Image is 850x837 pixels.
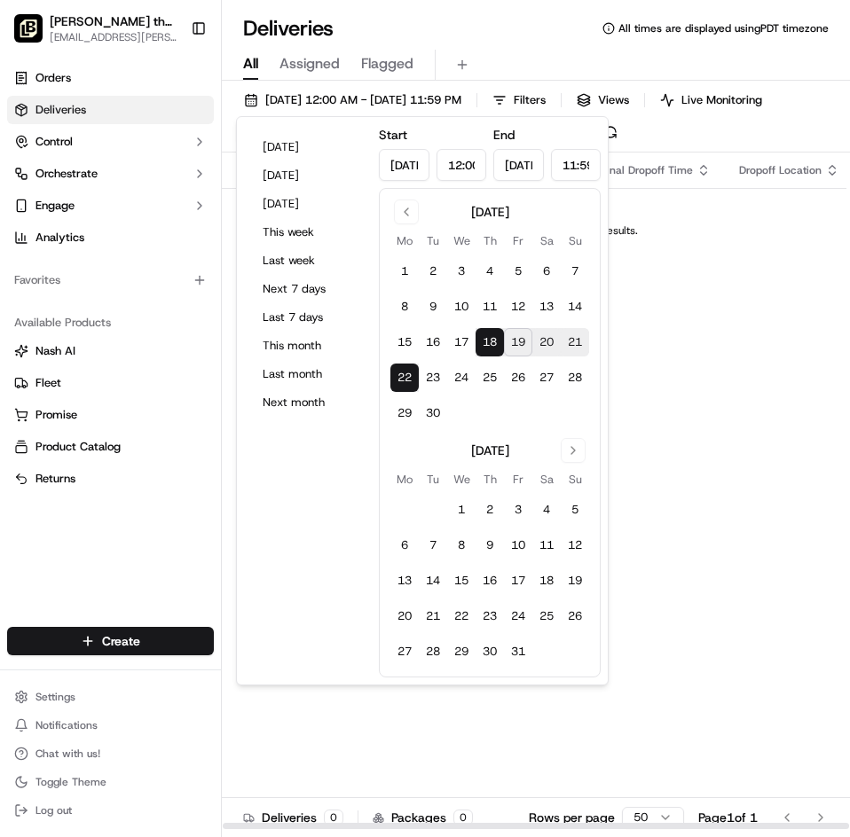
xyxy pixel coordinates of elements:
span: Dropoff Location [739,163,822,177]
button: This week [255,220,361,245]
div: 0 [453,810,473,825]
div: Favorites [7,266,214,294]
span: Control [35,134,73,150]
button: 8 [390,293,419,321]
span: Knowledge Base [35,257,136,275]
div: Available Products [7,309,214,337]
span: Nash AI [35,343,75,359]
span: Analytics [35,230,84,246]
button: 4 [532,496,561,524]
button: Control [7,128,214,156]
button: 21 [419,602,447,630]
button: 18 [476,328,504,356]
button: 29 [390,399,419,427]
th: Monday [390,470,419,489]
button: 25 [476,364,504,392]
label: Start [379,127,407,143]
button: 28 [561,364,589,392]
button: 9 [476,531,504,559]
a: Fleet [14,375,207,391]
a: Orders [7,64,214,92]
button: 20 [390,602,419,630]
button: 7 [561,257,589,286]
th: Tuesday [419,231,447,250]
div: [DATE] [471,442,509,459]
button: Toggle Theme [7,770,214,794]
button: 6 [532,257,561,286]
button: 4 [476,257,504,286]
button: 25 [532,602,561,630]
button: 5 [561,496,589,524]
span: Orders [35,70,71,86]
button: Last week [255,248,361,273]
button: 7 [419,531,447,559]
p: Welcome 👋 [18,71,323,99]
button: Settings [7,684,214,709]
th: Thursday [476,231,504,250]
img: Nash [18,18,53,53]
button: 2 [419,257,447,286]
span: Original Dropoff Time [586,163,693,177]
button: 15 [390,328,419,356]
button: Go to previous month [394,199,419,224]
button: 10 [447,293,476,321]
span: Settings [35,690,75,704]
button: 31 [504,638,532,666]
label: End [493,127,515,143]
div: 0 [324,810,343,825]
span: [EMAIL_ADDRESS][PERSON_NAME][DOMAIN_NAME] [50,30,177,44]
span: Pylon [177,301,215,314]
button: 30 [419,399,447,427]
button: 20 [532,328,561,356]
button: 12 [561,531,589,559]
input: Date [493,149,544,181]
button: Notifications [7,713,214,738]
span: Engage [35,198,75,214]
button: 16 [419,328,447,356]
span: Returns [35,471,75,487]
a: 📗Knowledge Base [11,250,143,282]
button: [DATE] [255,135,361,160]
button: [DATE] [255,163,361,188]
button: 11 [532,531,561,559]
input: Time [551,149,602,181]
button: 23 [476,602,504,630]
button: Go to next month [561,438,586,463]
button: 9 [419,293,447,321]
button: 17 [504,567,532,595]
button: 14 [561,293,589,321]
span: All [243,53,258,74]
input: Got a question? Start typing here... [46,114,319,133]
button: 11 [476,293,504,321]
button: 19 [504,328,532,356]
h1: Deliveries [243,14,334,43]
span: Notifications [35,718,98,732]
span: Views [598,92,629,108]
button: [DATE] 12:00 AM - [DATE] 11:59 PM [236,88,469,113]
div: We're available if you need us! [60,187,224,201]
button: Nick the Greek (Santa Barbara)[PERSON_NAME] the Greek ([GEOGRAPHIC_DATA][PERSON_NAME])[EMAIL_ADDR... [7,7,184,50]
a: Powered byPylon [125,300,215,314]
span: Promise [35,407,77,423]
span: Chat with us! [35,747,100,761]
button: 14 [419,567,447,595]
button: 26 [504,364,532,392]
button: 5 [504,257,532,286]
button: 24 [447,364,476,392]
span: Flagged [361,53,413,74]
button: 15 [447,567,476,595]
button: 13 [532,293,561,321]
button: Next 7 days [255,277,361,301]
th: Saturday [532,231,561,250]
button: Last 7 days [255,305,361,330]
input: Date [379,149,429,181]
button: Next month [255,390,361,415]
span: Filters [514,92,546,108]
button: [PERSON_NAME] the Greek ([GEOGRAPHIC_DATA][PERSON_NAME]) [50,12,177,30]
button: Product Catalog [7,433,214,461]
span: Deliveries [35,102,86,118]
span: Live Monitoring [681,92,762,108]
input: Time [437,149,487,181]
button: Refresh [598,120,623,145]
button: Live Monitoring [652,88,770,113]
